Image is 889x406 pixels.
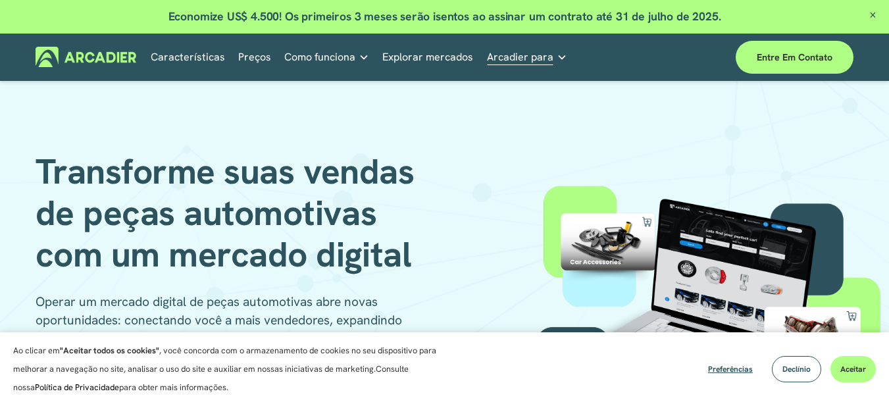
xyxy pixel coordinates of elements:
a: Características [151,47,225,67]
font: Aceitar [840,364,866,374]
font: para obter mais informações. [119,382,228,393]
button: Declínio [772,356,821,382]
font: Características [151,50,225,64]
font: Explorar mercados [382,50,473,64]
a: lista suspensa de pastas [284,47,369,67]
button: Aceitar [830,356,876,382]
button: Preferências [698,356,763,382]
font: Operar um mercado digital de peças automotivas abre novas oportunidades: conectando você a mais v... [36,293,405,365]
font: Arcadier para [487,50,553,64]
a: Explorar mercados [382,47,473,67]
a: Entre em contato [736,41,853,74]
font: Transforme suas vendas de peças automotivas com um mercado digital [36,149,423,277]
font: Preços [238,50,271,64]
font: "Aceitar todos os cookies" [60,345,159,356]
a: Política de Privacidade [35,382,119,393]
font: Como funciona [284,50,355,64]
font: Preferências [708,364,753,374]
font: , você concorda com o armazenamento de cookies no seu dispositivo para melhorar a navegação no si... [13,345,436,374]
font: Declínio [782,364,811,374]
a: Preços [238,47,271,67]
a: lista suspensa de pastas [487,47,567,67]
font: Ao clicar em [13,345,60,356]
font: Entre em contato [757,51,832,63]
img: Arcadier [36,47,136,67]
